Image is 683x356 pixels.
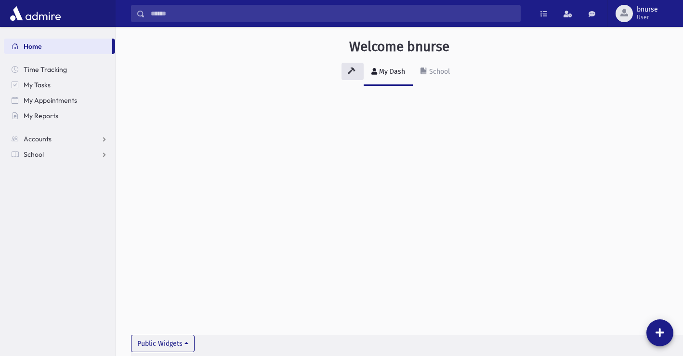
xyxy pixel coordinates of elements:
span: School [24,150,44,159]
a: Accounts [4,131,115,147]
a: My Reports [4,108,115,123]
div: School [427,68,450,76]
div: My Dash [377,68,405,76]
span: My Appointments [24,96,77,105]
span: My Tasks [24,81,51,89]
span: Accounts [24,135,52,143]
img: AdmirePro [8,4,63,23]
span: My Reports [24,111,58,120]
h3: Welcome bnurse [349,39,449,55]
a: Home [4,39,112,54]
span: Home [24,42,42,51]
a: School [4,147,115,162]
button: Public Widgets [131,335,195,352]
span: bnurse [637,6,658,14]
a: Time Tracking [4,62,115,77]
a: My Appointments [4,93,115,108]
input: Search [145,5,520,22]
span: Time Tracking [24,65,67,74]
a: My Dash [364,59,413,86]
a: My Tasks [4,77,115,93]
a: School [413,59,458,86]
span: User [637,14,658,21]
